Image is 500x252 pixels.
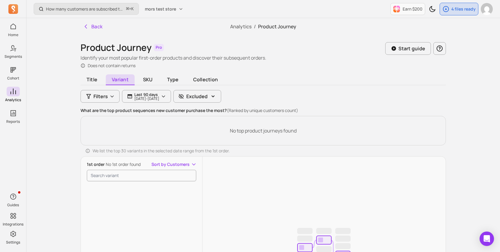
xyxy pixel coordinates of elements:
[81,74,103,85] span: Title
[7,191,20,209] button: Guides
[134,97,159,101] p: [DATE] - [DATE]
[131,7,134,11] kbd: K
[187,74,224,85] span: Collection
[6,119,20,124] p: Reports
[426,3,438,15] button: Toggle dark mode
[7,203,19,207] p: Guides
[154,44,164,51] span: Pro
[440,3,478,15] button: 4 files ready
[122,90,171,103] button: Last 90 days[DATE]-[DATE]
[481,3,493,15] img: avatar
[5,54,22,59] p: Segments
[106,74,135,85] span: Variant
[230,127,297,134] p: No top product journeys found
[93,148,230,154] p: We list the top 30 variants in the selected date range from the 1st order.
[398,45,425,52] p: Start guide
[88,63,136,69] p: Does not contain returns
[6,240,20,245] p: Settings
[451,6,476,12] p: 4 files ready
[480,232,494,246] div: Open Intercom Messenger
[186,93,208,100] p: Excluded
[252,23,258,30] span: /
[390,3,425,15] button: Earn $200
[173,90,221,103] button: Excluded
[81,90,120,103] button: Filters
[126,6,134,12] span: +
[403,6,422,12] p: Earn $200
[7,76,19,81] p: Cohort
[81,20,105,33] button: Back
[227,107,298,113] span: (Ranked by unique customers count)
[145,6,176,12] span: mors test store
[137,74,159,85] span: SKU
[81,54,266,61] p: Identify your most popular first-order products and discover their subsequent orders.
[126,5,129,13] kbd: ⌘
[385,42,431,55] button: Start guide
[46,6,124,12] p: How many customers are subscribed to my email list?
[5,98,21,102] p: Analytics
[258,23,296,30] span: Product Journey
[8,33,18,37] p: Home
[81,107,446,114] p: What are the top product sequences new customer purchase the most?
[161,74,185,85] span: Type
[3,222,23,227] p: Integrations
[134,92,159,97] p: Last 90 days
[34,3,139,15] button: How many customers are subscribed to my email list?⌘+K
[230,23,252,30] a: Analytics
[141,4,187,14] button: mors test store
[81,42,151,53] h1: Product Journey
[93,93,108,100] span: Filters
